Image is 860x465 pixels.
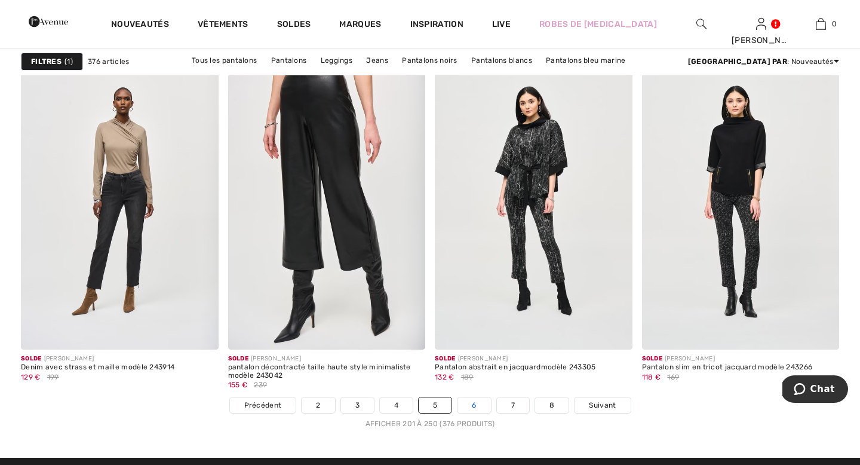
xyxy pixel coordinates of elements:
[21,363,174,372] div: Denim avec strass et maille modèle 243914
[21,373,41,381] span: 129 €
[228,363,426,380] div: pantalon décontracté taille haute style minimaliste modèle 243042
[228,53,426,350] img: pantalon décontracté taille haute style minimaliste modèle 243042. Noir
[642,354,813,363] div: [PERSON_NAME]
[575,397,630,413] a: Suivant
[782,375,848,405] iframe: Ouvre un widget dans lequel vous pouvez chatter avec l’un de nos agents
[832,19,837,29] span: 0
[497,397,529,413] a: 7
[186,53,263,68] a: Tous les pantalons
[642,363,813,372] div: Pantalon slim en tricot jacquard modèle 243266
[435,373,454,381] span: 132 €
[732,34,790,47] div: [PERSON_NAME]
[435,354,596,363] div: [PERSON_NAME]
[410,19,463,32] span: Inspiration
[791,17,850,31] a: 0
[47,372,59,383] span: 199
[64,56,73,67] span: 1
[492,18,511,30] a: Live
[339,19,381,32] a: Marques
[228,381,248,389] span: 155 €
[265,53,313,68] a: Pantalons
[396,53,463,68] a: Pantalons noirs
[688,56,839,67] div: : Nouveautés
[642,373,661,381] span: 118 €
[688,57,787,66] strong: [GEOGRAPHIC_DATA] par
[111,19,169,32] a: Nouveautés
[254,380,267,390] span: 239
[380,397,413,413] a: 4
[228,354,426,363] div: [PERSON_NAME]
[315,53,358,68] a: Leggings
[21,397,839,429] nav: Page navigation
[244,400,282,411] span: Précédent
[457,397,490,413] a: 6
[228,355,249,362] span: Solde
[435,355,456,362] span: Solde
[360,53,394,68] a: Jeans
[539,18,657,30] a: Robes de [MEDICAL_DATA]
[667,372,679,383] span: 169
[341,397,374,413] a: 3
[540,53,631,68] a: Pantalons bleu marine
[435,53,632,350] img: Pantalon abstrait en jacquardmodèle 243305. Noir/Blanc Cassé
[198,19,248,32] a: Vêtements
[29,10,68,33] img: 1ère Avenue
[756,17,766,31] img: Mes infos
[461,372,474,383] span: 189
[589,400,616,411] span: Suivant
[21,354,174,363] div: [PERSON_NAME]
[21,53,219,350] img: Denim avec strass et maille modèle 243914. Gris Charbon
[419,397,451,413] a: 5
[31,56,62,67] strong: Filtres
[21,418,839,429] div: Afficher 201 à 250 (376 produits)
[277,19,311,32] a: Soldes
[410,68,519,84] a: Pantalons [PERSON_NAME]
[302,397,334,413] a: 2
[535,397,569,413] a: 8
[21,355,42,362] span: Solde
[230,397,296,413] a: Précédent
[465,53,538,68] a: Pantalons blancs
[642,53,840,350] img: Pantalon slim en tricot jacquard modèle 243266. Noir/Gris
[756,18,766,29] a: Se connecter
[88,56,130,67] span: 376 articles
[816,17,826,31] img: Mon panier
[299,68,408,84] a: Pantalons [PERSON_NAME]
[696,17,707,31] img: recherche
[642,355,663,362] span: Solde
[435,363,596,372] div: Pantalon abstrait en jacquardmodèle 243305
